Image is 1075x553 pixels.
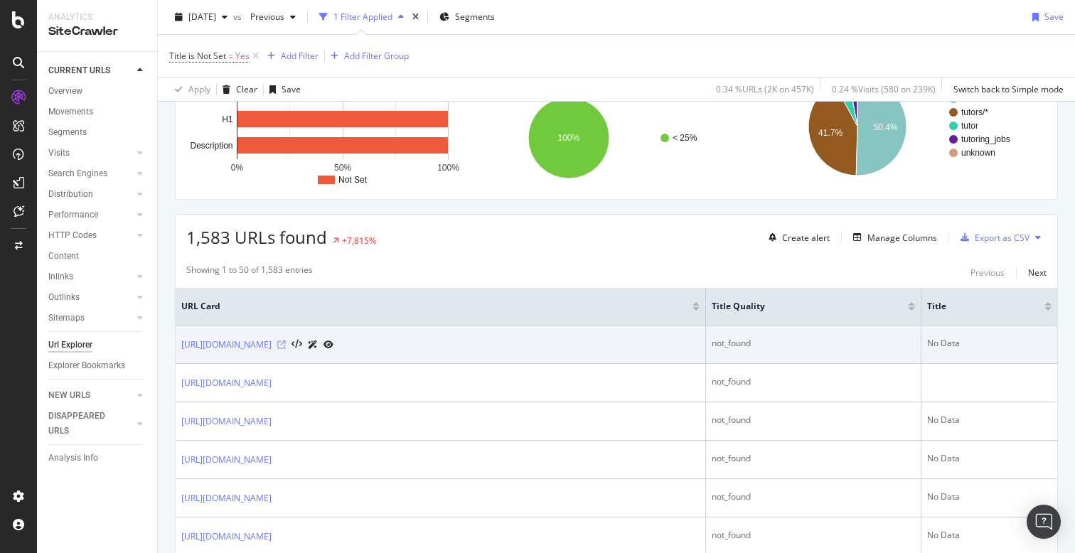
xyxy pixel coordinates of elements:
[673,133,697,143] text: < 25%
[1044,11,1064,23] div: Save
[48,146,70,161] div: Visits
[455,11,495,23] span: Segments
[764,65,1047,188] svg: A chart.
[763,226,830,249] button: Create alert
[181,530,272,544] a: [URL][DOMAIN_NAME]
[847,229,937,246] button: Manage Columns
[169,50,226,62] span: Title is Not Set
[342,235,376,247] div: +7,815%
[712,300,887,313] span: Title Quality
[1028,264,1047,281] button: Next
[323,337,333,352] a: URL Inspection
[712,375,915,388] div: not_found
[188,11,216,23] span: 2025 Aug. 2nd
[308,337,318,352] a: AI Url Details
[169,78,210,101] button: Apply
[48,63,133,78] a: CURRENT URLS
[169,6,233,28] button: [DATE]
[927,300,1023,313] span: Title
[48,187,133,202] a: Distribution
[712,414,915,426] div: not_found
[48,125,87,140] div: Segments
[927,529,1052,542] div: No Data
[48,269,73,284] div: Inlinks
[48,23,146,40] div: SiteCrawler
[48,228,133,243] a: HTTP Codes
[181,376,272,390] a: [URL][DOMAIN_NAME]
[818,128,843,138] text: 41.7%
[48,388,133,403] a: NEW URLS
[190,141,232,151] text: Description
[48,388,90,403] div: NEW URLS
[953,83,1064,95] div: Switch back to Simple mode
[48,146,133,161] a: Visits
[344,50,409,62] div: Add Filter Group
[476,87,758,188] svg: A chart.
[48,358,125,373] div: Explorer Bookmarks
[48,84,147,99] a: Overview
[48,84,82,99] div: Overview
[236,83,257,95] div: Clear
[233,11,245,23] span: vs
[262,48,319,65] button: Add Filter
[48,290,80,305] div: Outlinks
[832,83,936,95] div: 0.24 % Visits ( 580 on 239K )
[961,121,978,131] text: tutor
[927,337,1052,350] div: No Data
[961,134,1010,144] text: tutoring_jobs
[222,114,233,124] text: H1
[712,490,915,503] div: not_found
[333,11,392,23] div: 1 Filter Applied
[48,409,133,439] a: DISAPPEARED URLS
[867,232,937,244] div: Manage Columns
[48,249,79,264] div: Content
[281,50,319,62] div: Add Filter
[48,358,147,373] a: Explorer Bookmarks
[927,490,1052,503] div: No Data
[1027,6,1064,28] button: Save
[282,83,301,95] div: Save
[970,267,1005,279] div: Previous
[334,163,351,173] text: 50%
[970,264,1005,281] button: Previous
[961,94,999,104] text: answers/*
[228,50,233,62] span: =
[48,166,107,181] div: Search Engines
[927,452,1052,465] div: No Data
[314,6,410,28] button: 1 Filter Applied
[181,338,272,352] a: [URL][DOMAIN_NAME]
[48,11,146,23] div: Analytics
[48,166,133,181] a: Search Engines
[235,46,250,66] span: Yes
[955,226,1029,249] button: Export as CSV
[1028,267,1047,279] div: Next
[712,452,915,465] div: not_found
[437,163,459,173] text: 100%
[48,187,93,202] div: Distribution
[410,10,422,24] div: times
[181,453,272,467] a: [URL][DOMAIN_NAME]
[181,414,272,429] a: [URL][DOMAIN_NAME]
[48,228,97,243] div: HTTP Codes
[874,122,898,132] text: 50.4%
[712,337,915,350] div: not_found
[48,104,93,119] div: Movements
[48,451,98,466] div: Analysis Info
[186,65,469,188] svg: A chart.
[338,175,368,185] text: Not Set
[782,232,830,244] div: Create alert
[48,63,110,78] div: CURRENT URLS
[188,83,210,95] div: Apply
[48,290,133,305] a: Outlinks
[48,338,147,353] a: Url Explorer
[48,311,133,326] a: Sitemaps
[961,107,988,117] text: tutors/*
[181,300,689,313] span: URL Card
[292,340,302,350] button: View HTML Source
[217,78,257,101] button: Clear
[245,11,284,23] span: Previous
[277,340,286,349] a: Visit Online Page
